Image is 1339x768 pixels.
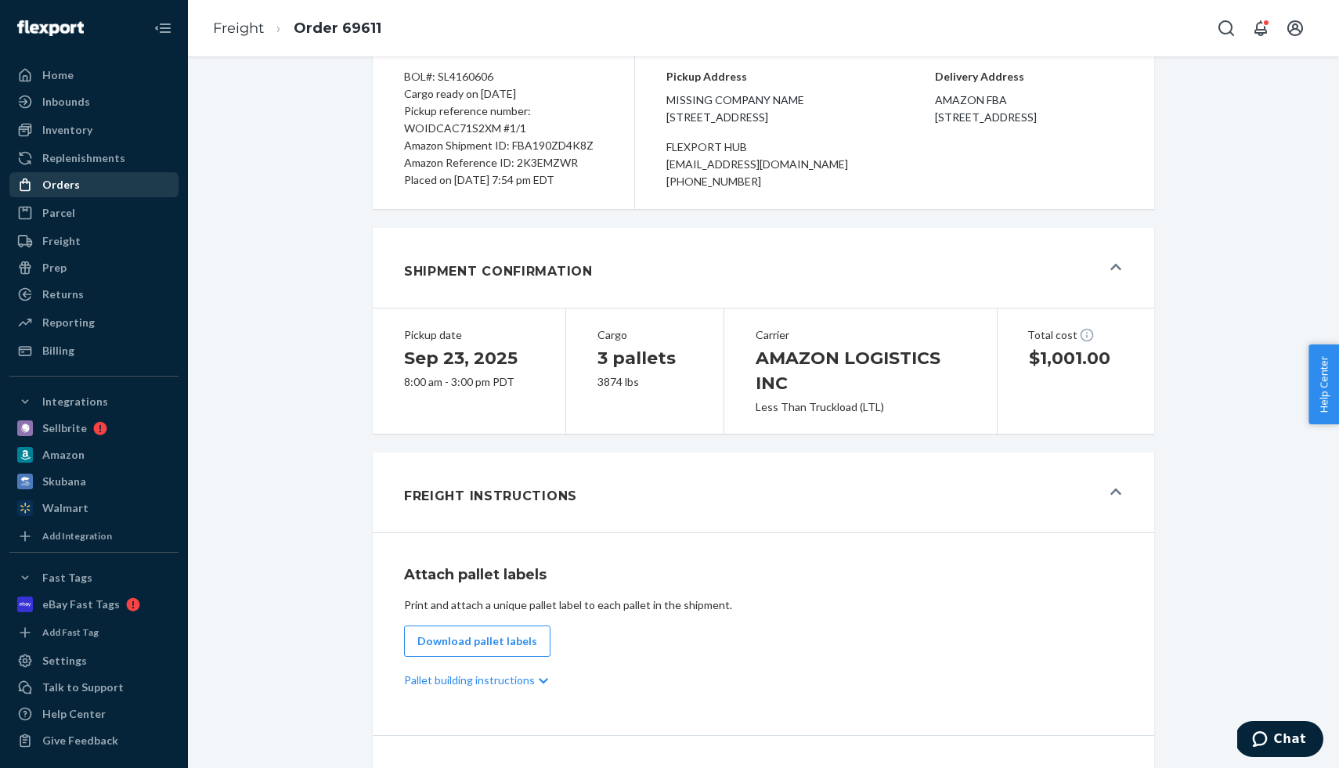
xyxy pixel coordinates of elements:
div: Help Center [42,706,106,722]
div: Home [42,67,74,83]
a: Freight [213,20,264,37]
button: Integrations [9,389,179,414]
div: [PHONE_NUMBER] [666,173,935,190]
button: Open Search Box [1211,13,1242,44]
button: Talk to Support [9,675,179,700]
a: Amazon [9,442,179,467]
span: Amazon FBA [STREET_ADDRESS] [935,92,1124,126]
a: Order 69611 [294,20,381,37]
a: Reporting [9,310,179,335]
a: Settings [9,648,179,673]
div: Total cost [1027,327,1124,343]
div: Reporting [42,315,95,330]
div: BOL#: SL4160606 [404,68,603,85]
div: Skubana [42,474,86,489]
div: Sellbrite [42,420,87,436]
div: Add Fast Tag [42,626,99,639]
a: Billing [9,338,179,363]
ol: breadcrumbs [200,5,394,52]
h1: Shipment Confirmation [404,262,593,281]
div: Add Integration [42,529,112,543]
div: Prep [42,260,67,276]
a: Add Integration [9,527,179,546]
a: Home [9,63,179,88]
button: Shipment Confirmation [373,228,1154,308]
div: Flexport HUB [666,139,935,156]
a: Help Center [9,701,179,727]
div: Walmart [42,500,88,516]
div: Fast Tags [42,570,92,586]
p: Delivery Address [935,68,1124,85]
h1: Attach pallet labels [404,564,1123,585]
div: Carrier [756,327,965,343]
img: Flexport logo [17,20,84,36]
iframe: Opens a widget where you can chat to one of our agents [1237,721,1323,760]
a: Skubana [9,469,179,494]
a: Inventory [9,117,179,142]
div: Cargo ready on [DATE] [404,85,603,103]
div: Amazon [42,447,85,463]
div: eBay Fast Tags [42,597,120,612]
div: Billing [42,343,74,359]
h1: Sep 23, 2025 [404,346,534,371]
div: Pickup reference number: WOIDCAC71S2XM #1/1 [404,103,603,137]
a: Freight [9,229,179,254]
span: Missing Company Name [STREET_ADDRESS] [666,92,935,126]
button: Freight Instructions [373,453,1154,532]
p: Pickup Address [666,68,935,85]
button: Download pallet labels [404,626,550,657]
div: Orders [42,177,80,193]
h1: $1,001.00 [1029,346,1123,371]
div: Less Than Truckload (LTL) [756,399,965,415]
div: 8:00 am - 3:00 pm PDT [404,374,534,390]
div: Inventory [42,122,92,138]
button: Open notifications [1245,13,1276,44]
div: Placed on [DATE] 7:54 pm EDT [404,171,603,189]
div: Pallet building instructions [404,657,1123,704]
a: eBay Fast Tags [9,592,179,617]
button: Help Center [1308,344,1339,424]
div: Give Feedback [42,733,118,748]
a: Inbounds [9,89,179,114]
a: Replenishments [9,146,179,171]
a: Sellbrite [9,416,179,441]
h1: Freight Instructions [404,487,577,506]
div: Returns [42,287,84,302]
div: Inbounds [42,94,90,110]
a: Add Fast Tag [9,623,179,642]
div: [EMAIL_ADDRESS][DOMAIN_NAME] [666,156,935,173]
div: Cargo [597,327,692,343]
button: Give Feedback [9,728,179,753]
div: Amazon Reference ID: 2K3EMZWR [404,154,603,171]
span: 3 pallets [597,348,676,369]
div: Integrations [42,394,108,409]
div: Amazon Shipment ID: FBA190ZD4K8Z [404,137,603,154]
div: Pickup date [404,327,534,343]
div: Talk to Support [42,680,124,695]
a: Returns [9,282,179,307]
div: Parcel [42,205,75,221]
button: Open account menu [1279,13,1311,44]
div: Freight [42,233,81,249]
div: Replenishments [42,150,125,166]
a: Orders [9,172,179,197]
a: Walmart [9,496,179,521]
button: Close Navigation [147,13,179,44]
a: Parcel [9,200,179,225]
div: 3874 lbs [597,374,692,390]
h1: AMAZON LOGISTICS INC [756,346,965,396]
div: Settings [42,653,87,669]
a: Prep [9,255,179,280]
div: Print and attach a unique pallet label to each pallet in the shipment. [404,597,1123,613]
button: Fast Tags [9,565,179,590]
